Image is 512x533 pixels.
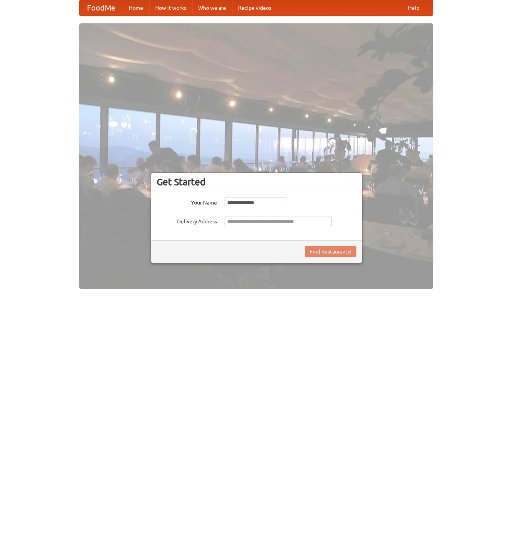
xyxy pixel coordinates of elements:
[305,246,356,257] button: Find Restaurants!
[232,0,277,15] a: Recipe videos
[123,0,149,15] a: Home
[157,216,217,225] label: Delivery Address
[157,176,356,188] h3: Get Started
[79,0,123,15] a: FoodMe
[192,0,232,15] a: Who we are
[149,0,192,15] a: How it works
[157,197,217,206] label: Your Name
[402,0,425,15] a: Help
